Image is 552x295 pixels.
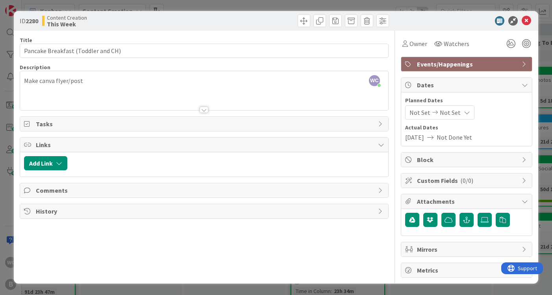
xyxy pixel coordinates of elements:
span: Support [17,1,36,11]
p: Make canva flyer/post [24,76,384,85]
span: Owner [409,39,427,48]
span: Attachments [417,197,518,206]
button: Add Link [24,156,67,170]
span: ID [20,16,38,26]
span: Mirrors [417,245,518,254]
span: Actual Dates [405,124,528,132]
span: Not Set [440,108,461,117]
span: Description [20,64,50,71]
span: WC [369,75,380,86]
span: Planned Dates [405,96,528,105]
span: History [36,206,374,216]
label: Title [20,37,32,44]
span: Metrics [417,265,518,275]
span: Not Set [409,108,430,117]
span: Dates [417,80,518,90]
span: ( 0/0 ) [460,177,473,184]
b: 2280 [26,17,38,25]
span: Not Done Yet [437,133,472,142]
span: Block [417,155,518,164]
span: Content Creation [47,15,87,21]
span: Watchers [444,39,469,48]
input: type card name here... [20,44,389,58]
span: Custom Fields [417,176,518,185]
span: Tasks [36,119,374,129]
span: Comments [36,186,374,195]
span: Links [36,140,374,149]
span: [DATE] [405,133,424,142]
span: Events/Happenings [417,59,518,69]
b: This Week [47,21,87,27]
